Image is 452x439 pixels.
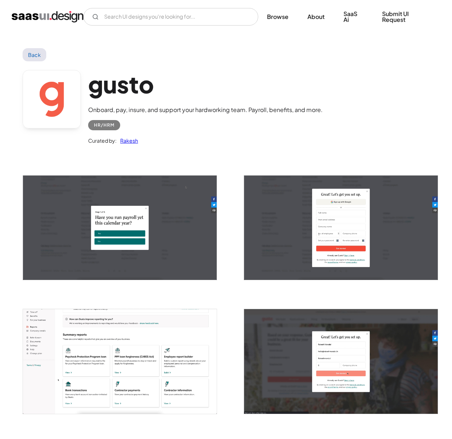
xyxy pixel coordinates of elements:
[83,8,258,26] form: Email Form
[23,176,217,280] img: 60320490945b761c117bfaf3_gusto%20user%20on%20boarding%201.jpg
[299,9,333,25] a: About
[258,9,297,25] a: Browse
[88,136,117,145] div: Curated by:
[23,309,217,413] img: 60320492ce0fc8e12129bb61_gusto%20summary%20report.jpg
[117,136,138,145] a: Rakesh
[88,105,323,114] div: Onboard, pay, insure, and support your hardworking team. Payroll, benefits, and more.
[23,309,217,413] a: open lightbox
[335,6,372,28] a: SaaS Ai
[88,70,323,98] h1: gusto
[244,309,438,413] img: 603204919cf11361ca0b9de0_gusto%20lets%20get%20setup.jpg
[373,6,440,28] a: Submit UI Request
[83,8,258,26] input: Search UI designs you're looking for...
[94,121,114,130] div: HR/HRM
[23,48,46,61] a: Back
[23,176,217,280] a: open lightbox
[244,176,438,280] img: 603204914c32c23b18c5fbd6_gusto%20lets%20get%20started.jpg
[244,309,438,413] a: open lightbox
[244,176,438,280] a: open lightbox
[12,11,83,23] a: home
